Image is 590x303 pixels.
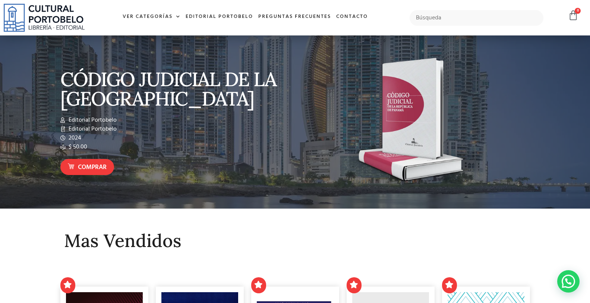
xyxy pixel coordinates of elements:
span: $ 50.00 [67,143,87,151]
span: Comprar [78,163,107,172]
a: Editorial Portobelo [183,9,256,25]
h2: Mas Vendidos [64,231,526,251]
a: 0 [568,10,578,21]
span: 0 [575,8,581,14]
input: Búsqueda [410,10,543,26]
a: Preguntas frecuentes [256,9,334,25]
p: CÓDIGO JUDICIAL DE LA [GEOGRAPHIC_DATA] [60,69,291,108]
a: Ver Categorías [120,9,183,25]
div: Contactar por WhatsApp [557,270,580,293]
a: Comprar [60,159,114,175]
span: Editorial Portobelo [67,116,117,125]
a: Contacto [334,9,370,25]
span: Editorial Portobelo [67,125,117,134]
span: 2024 [67,134,81,143]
